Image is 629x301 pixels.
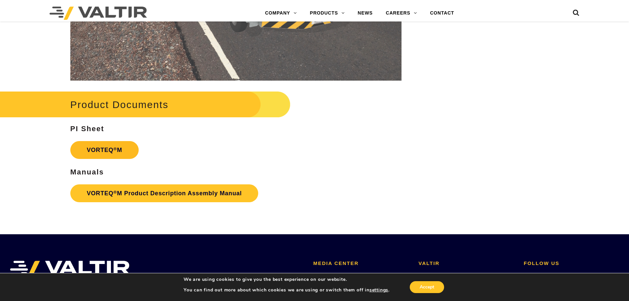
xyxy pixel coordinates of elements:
a: CONTACT [423,7,461,20]
img: Valtir [50,7,147,20]
p: We are using cookies to give you the best experience on our website. [184,277,390,282]
h2: FOLLOW US [524,261,619,266]
a: VORTEQ®M [70,141,139,159]
a: PRODUCTS [303,7,351,20]
a: CAREERS [379,7,424,20]
sup: ® [114,146,117,151]
a: COMPANY [259,7,303,20]
a: VORTEQ®M Product Description Assembly Manual [70,184,259,202]
p: You can find out more about which cookies we are using or switch them off in . [184,287,390,293]
button: settings [369,287,388,293]
img: VALTIR [10,261,130,277]
strong: PI Sheet [70,125,104,133]
sup: ® [114,190,117,195]
h2: MEDIA CENTER [313,261,409,266]
h2: VALTIR [419,261,514,266]
strong: Manuals [70,168,104,176]
button: Accept [410,281,444,293]
a: NEWS [351,7,379,20]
